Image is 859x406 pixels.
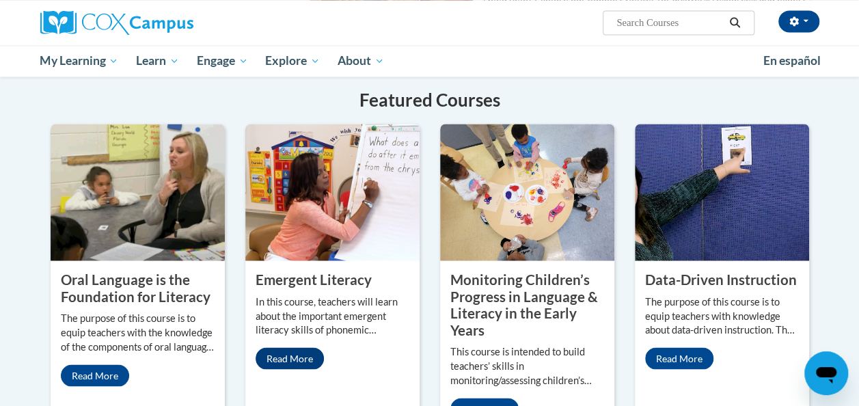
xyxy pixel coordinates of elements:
[30,45,830,77] div: Main menu
[778,10,819,32] button: Account Settings
[40,10,286,35] a: Cox Campus
[329,45,393,77] a: About
[256,271,372,287] property: Emergent Literacy
[256,347,324,369] a: Read More
[645,347,713,369] a: Read More
[61,364,129,386] a: Read More
[635,124,809,260] img: Data-Driven Instruction
[450,344,604,388] p: This course is intended to build teachers’ skills in monitoring/assessing children’s developmenta...
[31,45,128,77] a: My Learning
[450,271,598,338] property: Monitoring Children’s Progress in Language & Literacy in the Early Years
[61,271,210,304] property: Oral Language is the Foundation for Literacy
[256,45,329,77] a: Explore
[40,10,193,35] img: Cox Campus
[245,124,420,260] img: Emergent Literacy
[127,45,188,77] a: Learn
[197,53,248,69] span: Engage
[256,295,409,338] p: In this course, teachers will learn about the important emergent literacy skills of phonemic awar...
[724,14,745,31] button: Search
[265,53,320,69] span: Explore
[51,124,225,260] img: Oral Language is the Foundation for Literacy
[645,295,799,338] p: The purpose of this course is to equip teachers with knowledge about data-driven instruction. The...
[615,14,724,31] input: Search Courses
[61,311,215,354] p: The purpose of this course is to equip teachers with the knowledge of the components of oral lang...
[754,46,830,75] a: En español
[804,351,848,395] iframe: Button to launch messaging window
[136,53,179,69] span: Learn
[40,53,118,69] span: My Learning
[51,87,809,113] h4: Featured Courses
[645,271,797,287] property: Data-Driven Instruction
[338,53,384,69] span: About
[440,124,614,260] img: Monitoring Children’s Progress in Language & Literacy in the Early Years
[763,53,821,68] span: En español
[188,45,257,77] a: Engage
